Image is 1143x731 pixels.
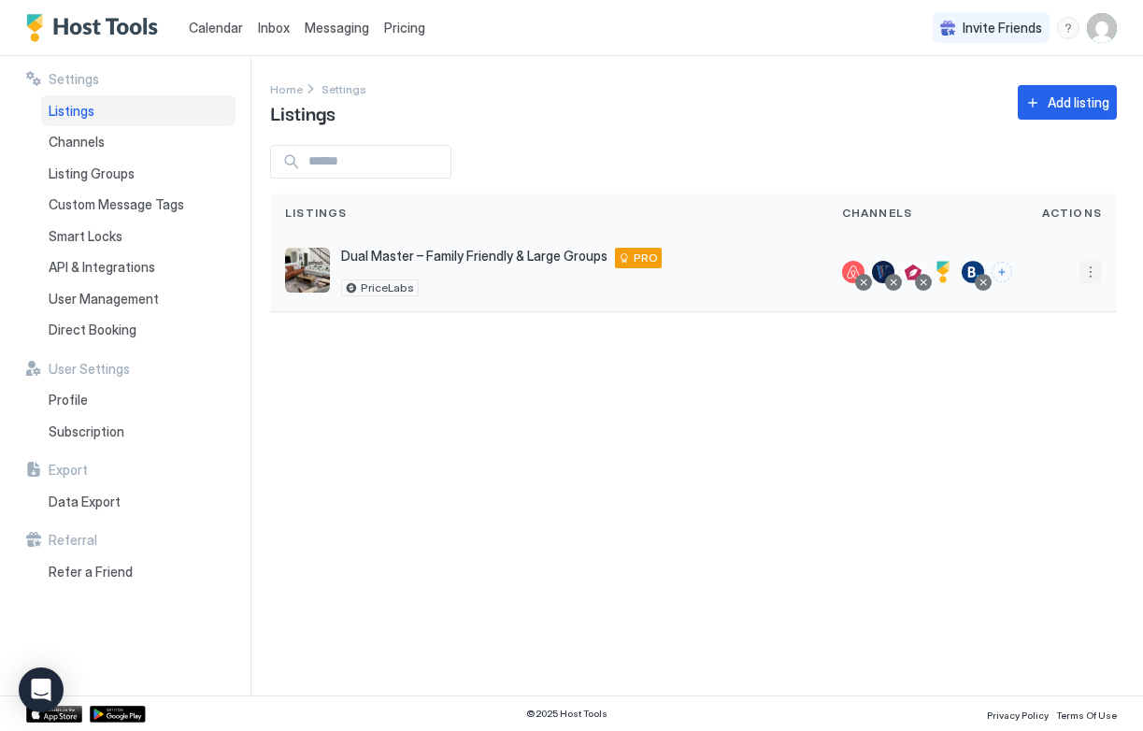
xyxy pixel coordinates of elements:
a: Messaging [305,18,369,37]
a: User Management [41,283,236,315]
span: Listings [49,103,94,120]
a: Google Play Store [90,706,146,723]
span: User Management [49,291,159,308]
span: API & Integrations [49,259,155,276]
a: Smart Locks [41,221,236,252]
span: Listings [285,205,348,222]
div: Breadcrumb [270,79,303,98]
span: Profile [49,392,88,408]
span: Data Export [49,494,121,510]
input: Input Field [301,146,450,178]
a: Inbox [258,18,290,37]
span: Terms Of Use [1056,709,1117,721]
div: User profile [1087,13,1117,43]
div: menu [1079,261,1102,283]
a: API & Integrations [41,251,236,283]
div: Add listing [1048,93,1109,112]
a: Privacy Policy [987,704,1049,724]
span: Channels [49,134,105,150]
a: Custom Message Tags [41,189,236,221]
a: Profile [41,384,236,416]
div: Breadcrumb [321,79,366,98]
a: Data Export [41,486,236,518]
span: Actions [1042,205,1102,222]
span: Privacy Policy [987,709,1049,721]
div: menu [1057,17,1079,39]
span: Direct Booking [49,322,136,338]
a: Subscription [41,416,236,448]
button: Add listing [1018,85,1117,120]
button: Connect channels [992,262,1012,282]
a: Refer a Friend [41,556,236,588]
span: Channels [842,205,913,222]
span: Subscription [49,423,124,440]
a: Host Tools Logo [26,14,166,42]
a: Terms Of Use [1056,704,1117,724]
a: Home [270,79,303,98]
a: Direct Booking [41,314,236,346]
a: Listings [41,95,236,127]
a: App Store [26,706,82,723]
span: Home [270,82,303,96]
span: Pricing [384,20,425,36]
a: Settings [321,79,366,98]
span: Settings [321,82,366,96]
span: Refer a Friend [49,564,133,580]
span: Settings [49,71,99,88]
span: Export [49,462,88,479]
span: Invite Friends [963,20,1042,36]
span: User Settings [49,361,130,378]
span: Custom Message Tags [49,196,184,213]
a: Calendar [189,18,243,37]
span: © 2025 Host Tools [526,708,607,720]
div: Open Intercom Messenger [19,667,64,712]
div: listing image [285,248,330,293]
span: PRO [634,250,658,266]
span: Listings [270,98,336,126]
span: Dual Master – Family Friendly & Large Groups [341,248,607,265]
button: More options [1079,261,1102,283]
span: Calendar [189,20,243,36]
span: Listing Groups [49,165,135,182]
span: Inbox [258,20,290,36]
span: Messaging [305,20,369,36]
span: Smart Locks [49,228,122,245]
a: Channels [41,126,236,158]
span: Referral [49,532,97,549]
a: Listing Groups [41,158,236,190]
